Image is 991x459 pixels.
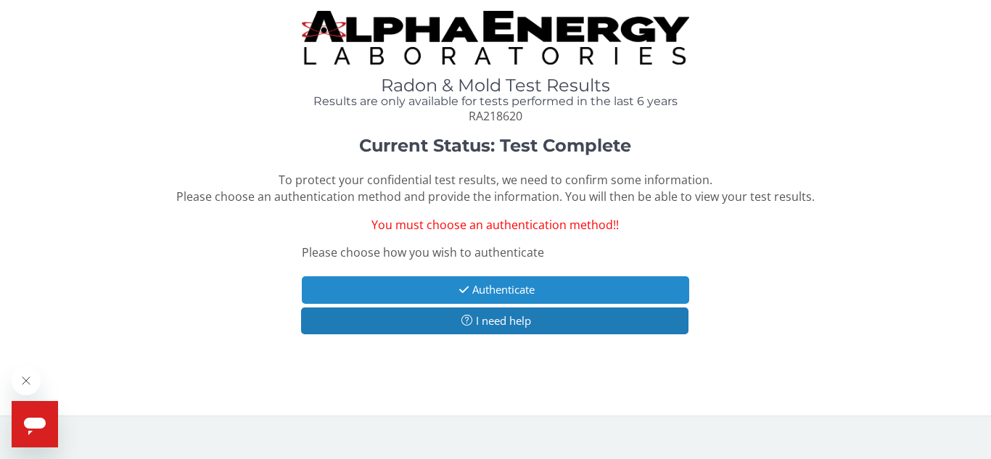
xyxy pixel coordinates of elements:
iframe: Button to launch messaging window [12,401,58,447]
h1: Radon & Mold Test Results [302,76,689,95]
span: Help [9,10,32,22]
strong: Current Status: Test Complete [359,135,631,156]
iframe: Close message [12,366,41,395]
h4: Results are only available for tests performed in the last 6 years [302,95,689,108]
span: RA218620 [469,108,522,124]
button: I need help [301,307,688,334]
span: To protect your confidential test results, we need to confirm some information. Please choose an ... [176,172,815,204]
span: Please choose how you wish to authenticate [302,244,544,260]
img: TightCrop.jpg [302,11,689,65]
span: You must choose an authentication method!! [371,217,619,233]
button: Authenticate [302,276,689,303]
